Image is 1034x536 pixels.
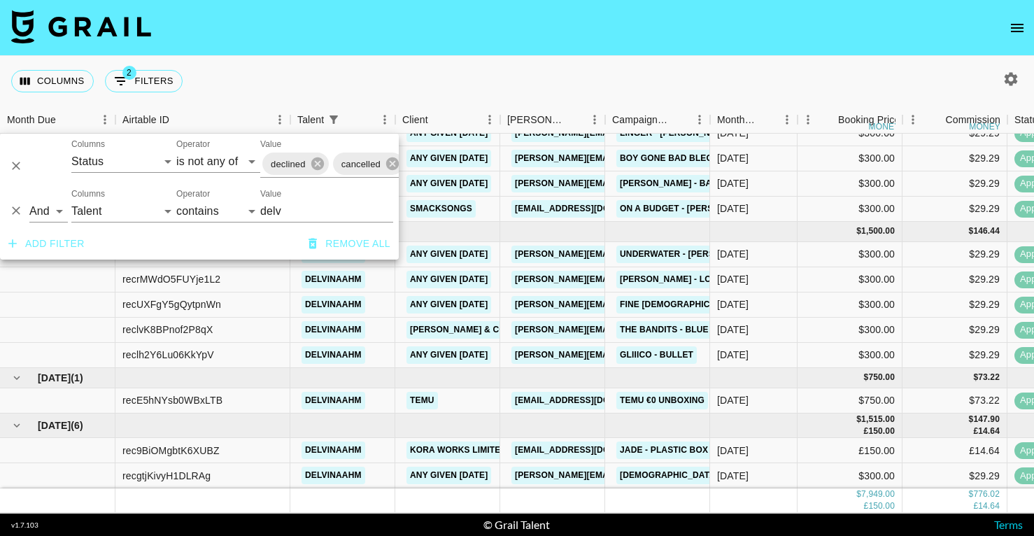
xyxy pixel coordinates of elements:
[122,297,221,311] div: recUXFgY5gQytpnWn
[973,501,978,513] div: £
[511,442,668,459] a: [EMAIL_ADDRESS][DOMAIN_NAME]
[717,348,749,362] div: Apr '25
[511,175,739,192] a: [PERSON_NAME][EMAIL_ADDRESS][DOMAIN_NAME]
[297,106,324,134] div: Talent
[856,225,861,237] div: $
[902,121,1007,146] div: $29.29
[344,110,363,129] button: Sort
[262,153,329,175] div: declined
[260,139,281,150] label: Value
[717,297,749,311] div: Apr '25
[868,372,895,383] div: 750.00
[406,150,491,167] a: Any given [DATE]
[838,106,900,134] div: Booking Price
[71,139,105,150] label: Columns
[868,425,895,437] div: 150.00
[374,109,395,130] button: Menu
[511,246,739,263] a: [PERSON_NAME][EMAIL_ADDRESS][DOMAIN_NAME]
[269,109,290,130] button: Menu
[94,109,115,130] button: Menu
[302,392,365,409] a: delvinaahm
[565,110,584,129] button: Sort
[115,106,290,134] div: Airtable ID
[798,463,902,488] div: $300.00
[616,246,763,263] a: Underwater - [PERSON_NAME]
[973,372,978,383] div: $
[262,156,314,172] span: declined
[978,425,1000,437] div: 14.64
[605,106,710,134] div: Campaign (Type)
[38,371,71,385] span: [DATE]
[406,346,491,364] a: Any given [DATE]
[406,271,491,288] a: Any given [DATE]
[11,70,94,92] button: Select columns
[612,106,670,134] div: Campaign (Type)
[7,368,27,388] button: hide children
[616,175,744,192] a: [PERSON_NAME] - Bad Girl
[902,242,1007,267] div: $29.29
[798,267,902,292] div: $300.00
[406,392,438,409] a: Temu
[864,425,869,437] div: £
[122,469,211,483] div: recgtjKivyH1DLRAg
[302,467,365,484] a: delvinaahm
[56,110,76,129] button: Sort
[122,66,136,80] span: 2
[616,467,798,484] a: [DEMOGRAPHIC_DATA] - You're Invited
[616,150,729,167] a: Boy Gone Bad Bleona
[969,414,974,425] div: $
[902,109,923,130] button: Menu
[798,318,902,343] div: $300.00
[994,518,1023,531] a: Terms
[511,321,812,339] a: [PERSON_NAME][EMAIL_ADDRESS][PERSON_NAME][DOMAIN_NAME]
[798,109,819,130] button: Menu
[616,392,708,409] a: Temu €0 Unboxing
[11,10,151,43] img: Grail Talent
[902,146,1007,171] div: $29.29
[717,323,749,337] div: Apr '25
[616,442,711,459] a: Jade - Plastic Box
[7,106,56,134] div: Month Due
[710,106,798,134] div: Month Due
[978,372,1000,383] div: 73.22
[6,200,27,221] button: Delete
[169,110,189,129] button: Sort
[406,321,528,339] a: [PERSON_NAME] & Co LLC
[333,153,404,175] div: cancelled
[902,388,1007,414] div: $73.22
[11,521,38,530] div: v 1.7.103
[616,271,760,288] a: [PERSON_NAME] - Lost in Time
[868,501,895,513] div: 150.00
[616,321,727,339] a: The Bandits - Blue So
[864,372,869,383] div: $
[406,200,476,218] a: SMACKSONGS
[902,171,1007,197] div: $29.29
[511,271,739,288] a: [PERSON_NAME][EMAIL_ADDRESS][DOMAIN_NAME]
[176,139,210,150] label: Operator
[122,323,213,337] div: reclvK8BPnof2P8qX
[324,110,344,129] button: Show filters
[798,438,902,463] div: £150.00
[406,296,491,313] a: Any given [DATE]
[406,246,491,263] a: Any given [DATE]
[798,242,902,267] div: $300.00
[973,489,1000,501] div: 776.02
[122,444,220,458] div: rec9BiOMgbtK6XUBZ
[511,200,668,218] a: [EMAIL_ADDRESS][DOMAIN_NAME]
[71,418,83,432] span: ( 6 )
[395,106,500,134] div: Client
[29,200,68,223] select: Logic operator
[902,318,1007,343] div: $29.29
[717,106,757,134] div: Month Due
[717,469,749,483] div: Jun '25
[122,272,220,286] div: recrMWdO5FUYje1L2
[3,231,90,257] button: Add filter
[798,197,902,222] div: $300.00
[973,414,1000,425] div: 147.90
[511,296,739,313] a: [PERSON_NAME][EMAIL_ADDRESS][DOMAIN_NAME]
[483,518,550,532] div: © Grail Talent
[290,106,395,134] div: Talent
[406,467,491,484] a: Any given [DATE]
[926,110,945,129] button: Sort
[616,346,697,364] a: Gliiico - Bullet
